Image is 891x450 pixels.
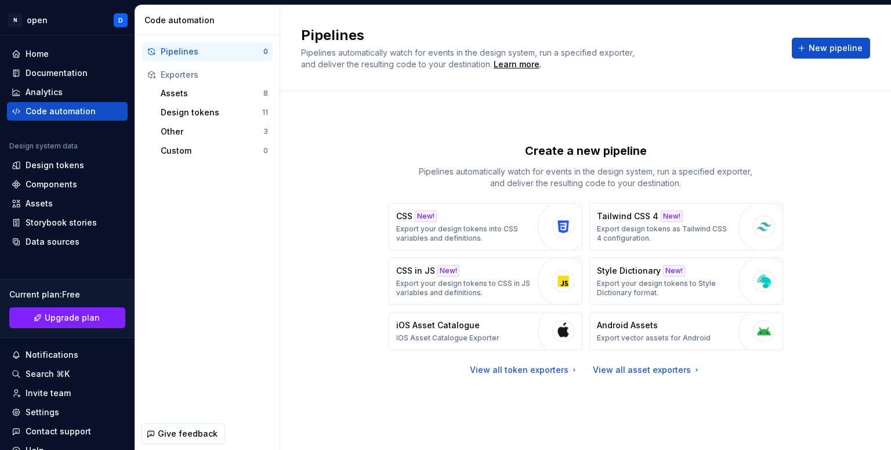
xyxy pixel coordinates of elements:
button: Design tokens11 [156,103,273,122]
a: Upgrade plan [9,307,125,328]
p: Export your design tokens to CSS in JS variables and definitions. [396,279,532,297]
div: Components [26,179,77,190]
p: Export your design tokens into CSS variables and definitions. [396,224,532,243]
div: D [118,16,123,25]
div: Storybook stories [26,217,97,228]
span: Give feedback [158,428,218,440]
p: CSS in JS [396,265,435,277]
div: Custom [161,145,263,157]
h2: Pipelines [301,26,778,45]
p: CSS [396,211,412,222]
div: Assets [161,88,263,99]
a: Design tokens [7,156,128,175]
a: Learn more [494,59,539,70]
a: Analytics [7,83,128,101]
p: Android Assets [597,320,658,331]
div: Design system data [9,141,78,151]
button: NopenD [2,8,132,32]
button: Give feedback [141,423,225,444]
span: Upgrade plan [45,312,100,324]
button: Style DictionaryNew!Export your design tokens to Style Dictionary format. [589,257,783,305]
a: View all token exporters [470,364,579,376]
p: Export your design tokens to Style Dictionary format. [597,279,733,297]
button: Android AssetsExport vector assets for Android [589,312,783,350]
div: 11 [262,108,268,117]
button: Search ⌘K [7,365,128,383]
div: Code automation [144,14,275,26]
p: Create a new pipeline [525,143,647,159]
div: Design tokens [161,107,262,118]
a: Settings [7,403,128,422]
div: 3 [263,127,268,136]
button: New pipeline [792,38,870,59]
div: Design tokens [26,159,84,171]
a: Code automation [7,102,128,121]
a: Documentation [7,64,128,82]
div: New! [663,265,685,277]
a: Home [7,45,128,63]
div: 0 [263,146,268,155]
p: Style Dictionary [597,265,661,277]
button: Contact support [7,422,128,441]
button: CSSNew!Export your design tokens into CSS variables and definitions. [389,203,582,251]
p: Export vector assets for Android [597,333,711,343]
a: View all asset exporters [593,364,701,376]
button: Notifications [7,346,128,364]
button: Tailwind CSS 4New!Export design tokens as Tailwind CSS 4 configuration. [589,203,783,251]
div: open [27,14,48,26]
div: Analytics [26,86,63,98]
a: Assets [7,194,128,213]
div: Search ⌘K [26,368,70,380]
div: Other [161,126,263,137]
a: Invite team [7,384,128,402]
button: iOS Asset CatalogueiOS Asset Catalogue Exporter [389,312,582,350]
span: . [492,60,541,69]
button: Other3 [156,122,273,141]
button: Pipelines0 [142,42,273,61]
span: New pipeline [809,42,863,54]
a: Storybook stories [7,213,128,232]
div: N [8,13,22,27]
div: Pipelines [161,46,263,57]
div: Settings [26,407,59,418]
div: Assets [26,198,53,209]
a: Data sources [7,233,128,251]
button: Custom0 [156,141,273,160]
div: Exporters [161,69,268,81]
div: Invite team [26,387,71,399]
button: Assets8 [156,84,273,103]
div: 8 [263,89,268,98]
p: iOS Asset Catalogue [396,320,480,331]
div: New! [437,265,459,277]
div: Home [26,48,49,60]
div: New! [661,211,683,222]
div: Contact support [26,426,91,437]
p: iOS Asset Catalogue Exporter [396,333,499,343]
p: Export design tokens as Tailwind CSS 4 configuration. [597,224,733,243]
div: 0 [263,47,268,56]
p: Pipelines automatically watch for events in the design system, run a specified exporter, and deli... [412,166,760,189]
div: Documentation [26,67,88,79]
span: Pipelines automatically watch for events in the design system, run a specified exporter, and deli... [301,48,637,69]
div: Data sources [26,236,79,248]
div: Current plan : Free [9,289,125,300]
p: Tailwind CSS 4 [597,211,658,222]
a: Components [7,175,128,194]
button: CSS in JSNew!Export your design tokens to CSS in JS variables and definitions. [389,257,582,305]
div: New! [415,211,437,222]
div: Notifications [26,349,78,361]
div: Code automation [26,106,96,117]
